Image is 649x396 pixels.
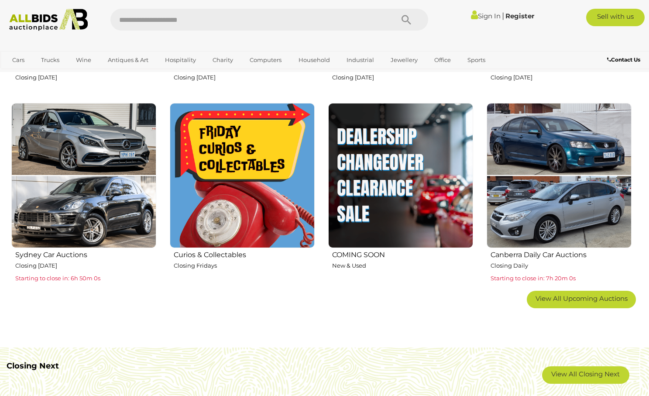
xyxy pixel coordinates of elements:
[328,103,473,248] img: COMING SOON
[244,53,287,67] a: Computers
[293,53,336,67] a: Household
[207,53,239,67] a: Charity
[15,261,156,271] p: Closing [DATE]
[502,11,504,21] span: |
[491,275,576,282] span: Starting to close in: 7h 20m 0s
[5,9,93,31] img: Allbids.com.au
[174,249,315,259] h2: Curios & Collectables
[491,249,632,259] h2: Canberra Daily Car Auctions
[586,9,645,26] a: Sell with us
[607,55,642,65] a: Contact Us
[607,56,640,63] b: Contact Us
[341,53,380,67] a: Industrial
[7,361,59,371] b: Closing Next
[542,366,629,384] a: View All Closing Next
[7,67,80,82] a: [GEOGRAPHIC_DATA]
[174,72,315,83] p: Closing [DATE]
[462,53,491,67] a: Sports
[429,53,457,67] a: Office
[15,72,156,83] p: Closing [DATE]
[505,12,534,20] a: Register
[491,72,632,83] p: Closing [DATE]
[174,261,315,271] p: Closing Fridays
[491,261,632,271] p: Closing Daily
[7,53,30,67] a: Cars
[35,53,65,67] a: Trucks
[11,103,156,248] img: Sydney Car Auctions
[486,103,632,284] a: Canberra Daily Car Auctions Closing Daily Starting to close in: 7h 20m 0s
[159,53,202,67] a: Hospitality
[70,53,97,67] a: Wine
[11,103,156,284] a: Sydney Car Auctions Closing [DATE] Starting to close in: 6h 50m 0s
[332,261,473,271] p: New & Used
[102,53,154,67] a: Antiques & Art
[536,294,628,303] span: View All Upcoming Auctions
[487,103,632,248] img: Canberra Daily Car Auctions
[332,72,473,83] p: Closing [DATE]
[332,249,473,259] h2: COMING SOON
[471,12,501,20] a: Sign In
[527,291,636,308] a: View All Upcoming Auctions
[385,53,423,67] a: Jewellery
[385,9,428,31] button: Search
[169,103,315,284] a: Curios & Collectables Closing Fridays
[15,249,156,259] h2: Sydney Car Auctions
[170,103,315,248] img: Curios & Collectables
[15,275,100,282] span: Starting to close in: 6h 50m 0s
